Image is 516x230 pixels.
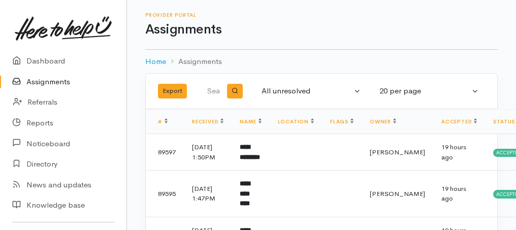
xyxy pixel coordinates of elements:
span: [PERSON_NAME] [370,189,425,198]
nav: breadcrumb [145,50,498,74]
time: 19 hours ago [441,184,466,203]
a: Owner [370,118,396,125]
td: 89597 [146,134,184,171]
div: All unresolved [262,85,352,97]
td: [DATE] 1:47PM [184,171,232,217]
td: [DATE] 1:50PM [184,134,232,171]
h1: Assignments [145,22,498,37]
a: Name [240,118,261,125]
div: 20 per page [379,85,470,97]
button: 20 per page [373,81,485,101]
a: Received [192,118,223,125]
a: Flags [330,118,353,125]
span: [PERSON_NAME] [370,148,425,156]
button: Export [158,84,187,98]
time: 19 hours ago [441,143,466,161]
li: Assignments [166,56,222,68]
a: # [158,118,168,125]
a: Location [278,118,314,125]
a: Home [145,56,166,68]
button: All unresolved [255,81,367,101]
h6: Provider Portal [145,12,498,18]
a: Accepted [441,118,477,125]
input: Search [207,79,221,104]
td: 89595 [146,171,184,217]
